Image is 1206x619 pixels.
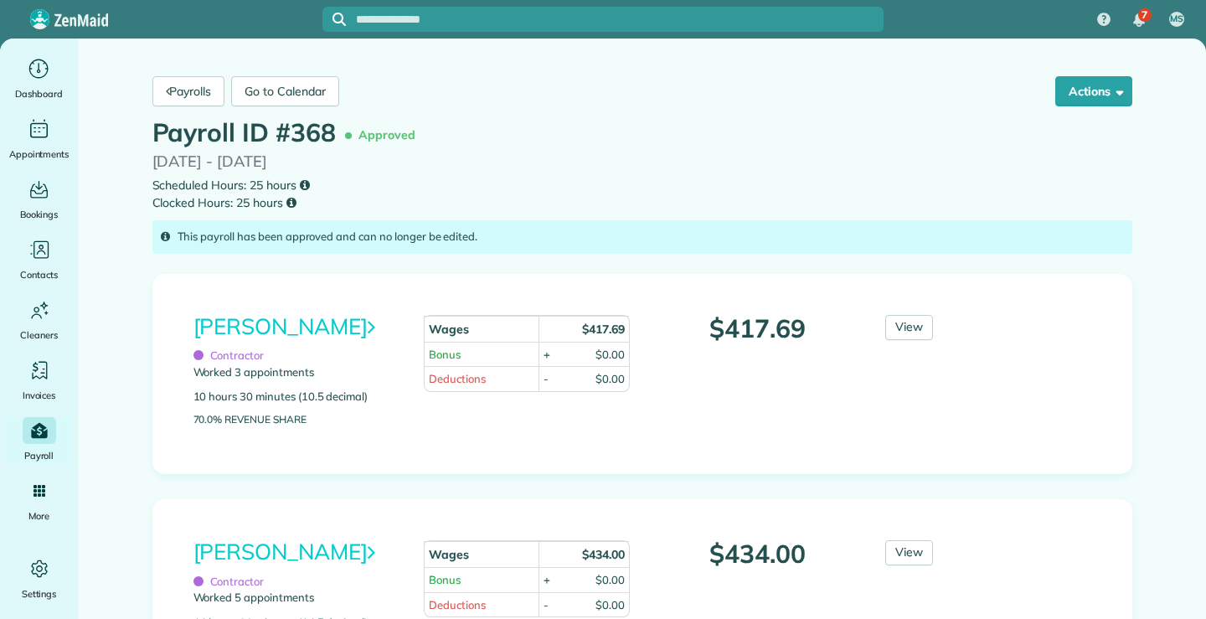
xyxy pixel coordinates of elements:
a: Bookings [7,176,71,223]
td: Bonus [424,342,539,367]
strong: $417.69 [582,322,625,337]
a: Settings [7,555,71,602]
a: Appointments [7,116,71,162]
a: Dashboard [7,55,71,102]
span: Payroll [24,447,54,464]
a: Invoices [7,357,71,404]
a: [PERSON_NAME] [193,538,375,565]
svg: Focus search [332,13,346,26]
span: Bookings [20,206,59,223]
a: View [885,540,933,565]
div: $0.00 [595,572,625,588]
a: Payroll [7,417,71,464]
strong: Wages [429,547,469,562]
span: MS [1170,13,1183,26]
span: More [28,508,49,524]
p: [DATE] - [DATE] [152,150,1132,173]
a: Go to Calendar [231,76,338,106]
a: [PERSON_NAME] [193,312,375,340]
strong: Wages [429,322,469,337]
span: Contacts [20,266,58,283]
button: Actions [1055,76,1132,106]
span: Appointments [9,146,70,162]
span: Approved [348,121,422,150]
small: Scheduled Hours: 25 hours Clocked Hours: 25 hours [152,177,1132,212]
strong: $434.00 [582,547,625,562]
div: $0.00 [595,347,625,363]
div: This payroll has been approved and can no longer be edited. [152,220,1132,254]
a: Cleaners [7,297,71,343]
span: Settings [22,585,57,602]
div: $0.00 [595,371,625,387]
span: Contractor [193,575,265,588]
p: 70.0% Revenue Share [193,414,399,425]
div: - [544,597,549,613]
a: Contacts [7,236,71,283]
div: - [544,371,549,387]
span: Invoices [23,387,56,404]
span: Contractor [193,348,265,362]
h1: Payroll ID #368 [152,119,423,150]
p: $417.69 [655,315,861,343]
div: 7 unread notifications [1121,2,1157,39]
td: Bonus [424,567,539,592]
p: $434.00 [655,540,861,568]
a: Payrolls [152,76,225,106]
span: 7 [1142,8,1147,22]
span: Dashboard [15,85,63,102]
p: 10 hours 30 minutes (10.5 decimal) [193,389,399,405]
div: $0.00 [595,597,625,613]
div: + [544,347,550,363]
div: + [544,572,550,588]
td: Deductions [424,592,539,617]
p: Worked 3 appointments [193,364,399,381]
td: Deductions [424,366,539,391]
span: Cleaners [20,327,58,343]
button: Focus search [322,13,346,26]
p: Worked 5 appointments [193,590,399,606]
a: View [885,315,933,340]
